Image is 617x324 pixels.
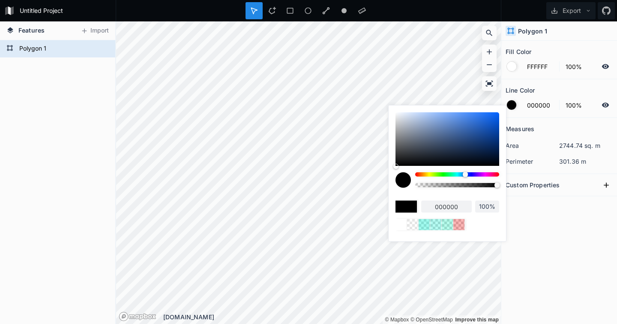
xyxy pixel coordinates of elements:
dd: 301.36 m [559,157,613,166]
a: Mapbox [385,317,409,323]
h4: Polygon 1 [518,27,547,36]
span: Features [18,26,45,35]
button: Export [546,2,596,19]
a: Map feedback [455,317,499,323]
h2: Measures [506,122,534,135]
a: Mapbox logo [119,312,156,321]
div: [DOMAIN_NAME] [163,312,501,321]
dt: area [506,141,559,150]
h2: Fill Color [506,45,531,58]
h2: Custom Properties [506,178,560,192]
button: Import [76,24,113,38]
h2: Line Color [506,84,535,97]
a: OpenStreetMap [410,317,453,323]
dd: 2744.74 sq. m [559,141,613,150]
dt: perimeter [506,157,559,166]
